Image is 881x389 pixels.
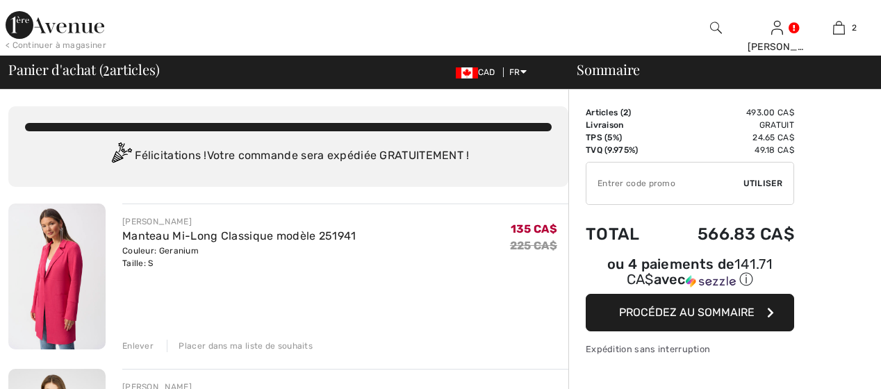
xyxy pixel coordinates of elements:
div: Sommaire [560,63,873,76]
span: Procédez au sommaire [619,306,755,319]
input: Code promo [586,163,743,204]
td: Livraison [586,119,660,131]
div: < Continuer à magasiner [6,39,106,51]
span: Panier d'achat ( articles) [8,63,159,76]
td: TVQ (9.975%) [586,144,660,156]
td: Total [586,210,660,258]
span: CAD [456,67,501,77]
div: [PERSON_NAME] [748,40,808,54]
img: Manteau Mi-Long Classique modèle 251941 [8,204,106,349]
div: Enlever [122,340,154,352]
span: 141.71 CA$ [627,256,773,288]
td: Gratuit [660,119,794,131]
a: 2 [809,19,869,36]
a: Manteau Mi-Long Classique modèle 251941 [122,229,356,242]
td: 566.83 CA$ [660,210,794,258]
span: 2 [103,59,110,77]
td: 24.65 CA$ [660,131,794,144]
div: [PERSON_NAME] [122,215,356,228]
div: Expédition sans interruption [586,342,794,356]
span: 2 [852,22,857,34]
img: recherche [710,19,722,36]
td: Articles ( ) [586,106,660,119]
img: Mes infos [771,19,783,36]
img: Mon panier [833,19,845,36]
td: 493.00 CA$ [660,106,794,119]
span: FR [509,67,527,77]
button: Procédez au sommaire [586,294,794,331]
td: TPS (5%) [586,131,660,144]
div: ou 4 paiements de141.71 CA$avecSezzle Cliquez pour en savoir plus sur Sezzle [586,258,794,294]
div: ou 4 paiements de avec [586,258,794,289]
div: Félicitations ! Votre commande sera expédiée GRATUITEMENT ! [25,142,552,170]
img: Canadian Dollar [456,67,478,78]
span: Utiliser [743,177,782,190]
span: 135 CA$ [511,222,557,235]
img: Sezzle [686,275,736,288]
s: 225 CA$ [510,239,557,252]
img: Congratulation2.svg [107,142,135,170]
div: Couleur: Geranium Taille: S [122,245,356,270]
td: 49.18 CA$ [660,144,794,156]
a: Se connecter [771,21,783,34]
div: Placer dans ma liste de souhaits [167,340,313,352]
span: 2 [623,108,628,117]
img: 1ère Avenue [6,11,104,39]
